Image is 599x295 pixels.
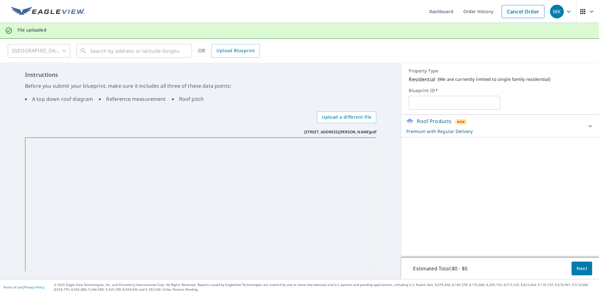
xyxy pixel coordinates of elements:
[438,76,550,82] p: ( We are currently limited to single family residential )
[304,129,377,135] p: [STREET_ADDRESS][PERSON_NAME]pdf
[502,5,544,18] a: Cancel Order
[408,262,472,275] p: Estimated Total: $0 - $0
[406,128,583,135] p: Premium with Regular Delivery
[409,88,592,93] label: Blueprint ID
[3,285,45,289] p: |
[212,44,260,58] a: Upload Blueprint
[3,285,22,289] a: Terms of Use
[99,95,166,103] li: Reference measurement
[409,68,592,74] p: Property Type
[54,283,596,292] p: © 2025 Eagle View Technologies, Inc. and Pictometry International Corp. All Rights Reserved. Repo...
[198,44,260,58] div: OR
[11,7,85,16] img: EV Logo
[25,82,376,90] p: Before you submit your blueprint, make sure it includes all three of these data points:
[24,285,45,289] a: Privacy Policy
[317,111,376,123] label: Upload a different file
[25,71,376,79] h6: Instructions
[457,119,465,124] span: New
[25,95,93,103] li: A top down roof diagram
[409,76,435,83] p: Residential
[8,42,70,60] div: [GEOGRAPHIC_DATA]
[217,47,255,55] span: Upload Blueprint
[417,117,451,125] p: Roof Products
[25,137,376,272] iframe: 62 Southwell Dr, North York, ON, M3B 2N9.pdf
[90,42,179,60] input: Search by address or latitude-longitude
[550,5,564,18] div: MK
[17,27,46,33] p: File uploaded
[406,117,594,135] div: Roof ProductsNewPremium with Regular Delivery
[577,265,587,273] span: Next
[172,95,204,103] li: Roof pitch
[322,113,371,121] span: Upload a different file
[572,262,592,276] button: Next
